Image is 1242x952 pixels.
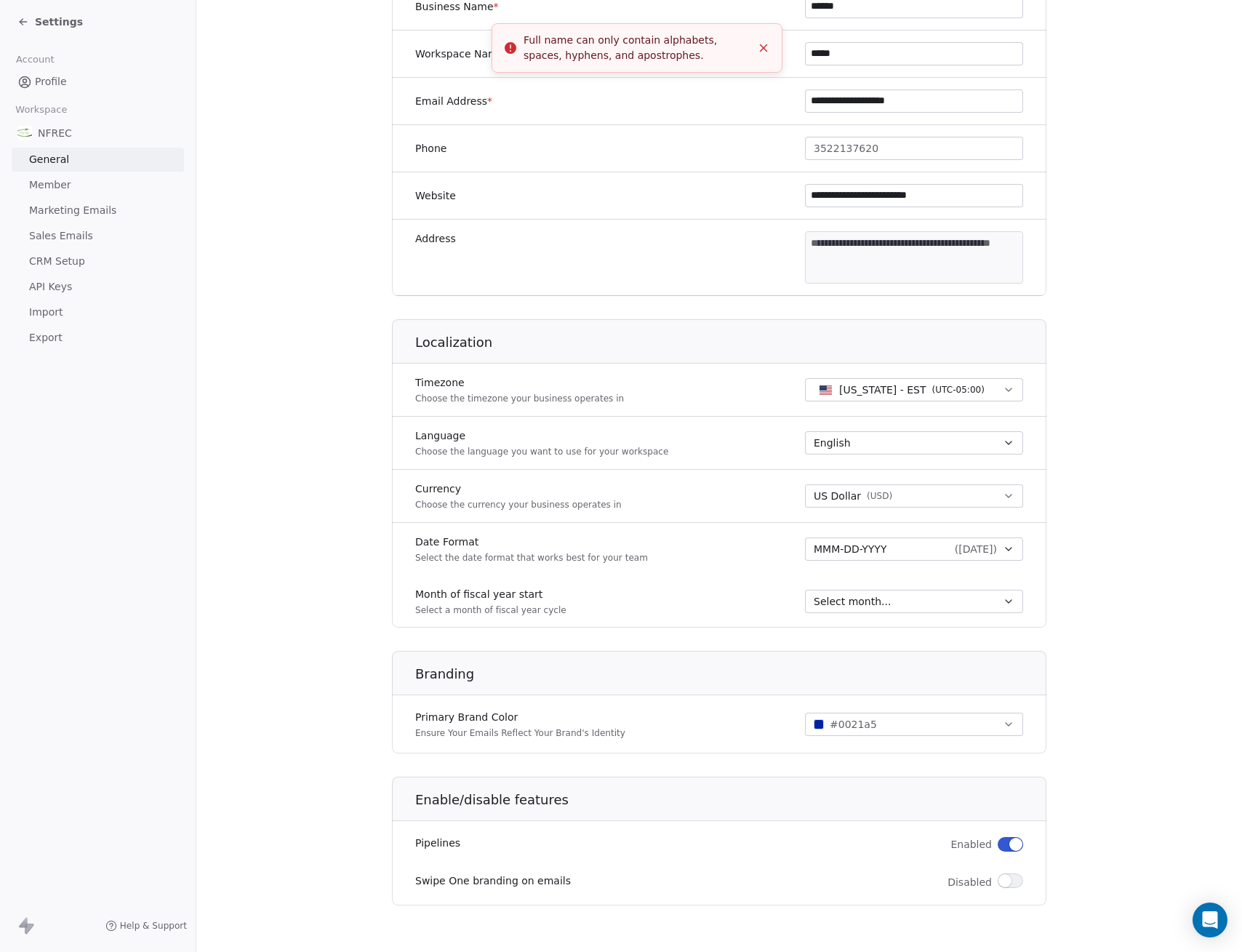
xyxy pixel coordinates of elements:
[415,552,648,564] p: Select the date format that works best for your team
[35,74,67,89] span: Profile
[29,305,63,320] span: Import
[415,710,625,724] label: Primary Brand Color
[29,254,85,269] span: CRM Setup
[950,837,992,852] span: Enabled
[754,39,773,57] button: Close toast
[814,594,891,609] span: Select month...
[9,99,73,121] span: Workspace
[415,499,622,511] p: Choose the currency your business operates in
[415,375,624,390] label: Timezone
[814,489,861,504] span: US Dollar
[415,727,625,739] p: Ensure Your Emails Reflect Your Brand's Identity
[415,791,1047,809] h1: Enable/disable features
[955,542,997,556] span: ( [DATE] )
[17,15,83,29] a: Settings
[9,49,60,71] span: Account
[415,836,460,850] label: Pipelines
[415,481,622,496] label: Currency
[120,920,187,932] span: Help & Support
[839,383,926,397] span: [US_STATE] - EST
[29,330,63,345] span: Export
[29,228,93,244] span: Sales Emails
[12,173,184,197] a: Member
[415,535,648,549] label: Date Format
[12,224,184,248] a: Sales Emails
[805,137,1023,160] button: 3522137620
[12,70,184,94] a: Profile
[415,873,571,888] label: Swipe One branding on emails
[805,378,1023,401] button: [US_STATE] - EST(UTC-05:00)
[29,279,72,295] span: API Keys
[12,275,184,299] a: API Keys
[814,141,878,156] span: 3522137620
[415,604,566,616] p: Select a month of fiscal year cycle
[105,920,187,932] a: Help & Support
[29,203,116,218] span: Marketing Emails
[29,152,69,167] span: General
[867,490,892,502] span: ( USD )
[12,199,184,223] a: Marketing Emails
[415,334,1047,351] h1: Localization
[12,326,184,350] a: Export
[932,383,985,396] span: ( UTC-05:00 )
[805,484,1023,508] button: US Dollar(USD)
[12,300,184,324] a: Import
[35,15,83,29] span: Settings
[12,249,184,273] a: CRM Setup
[805,713,1023,736] button: #0021a5
[415,428,668,443] label: Language
[415,188,456,203] label: Website
[415,141,446,156] label: Phone
[38,126,72,140] span: NFREC
[830,717,877,732] span: #0021a5
[947,875,992,889] span: Disabled
[1193,903,1227,937] div: Open Intercom Messenger
[415,665,1047,683] h1: Branding
[415,47,509,61] label: Workspace Name
[12,148,184,172] a: General
[17,126,32,140] img: favicon%20v1.png
[814,436,851,450] span: English
[814,542,886,556] span: MMM-DD-YYYY
[415,446,668,457] p: Choose the language you want to use for your workspace
[415,393,624,404] p: Choose the timezone your business operates in
[415,587,566,601] label: Month of fiscal year start
[29,177,71,193] span: Member
[524,33,751,63] div: Full name can only contain alphabets, spaces, hyphens, and apostrophes.
[415,94,492,108] label: Email Address
[415,231,456,246] label: Address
